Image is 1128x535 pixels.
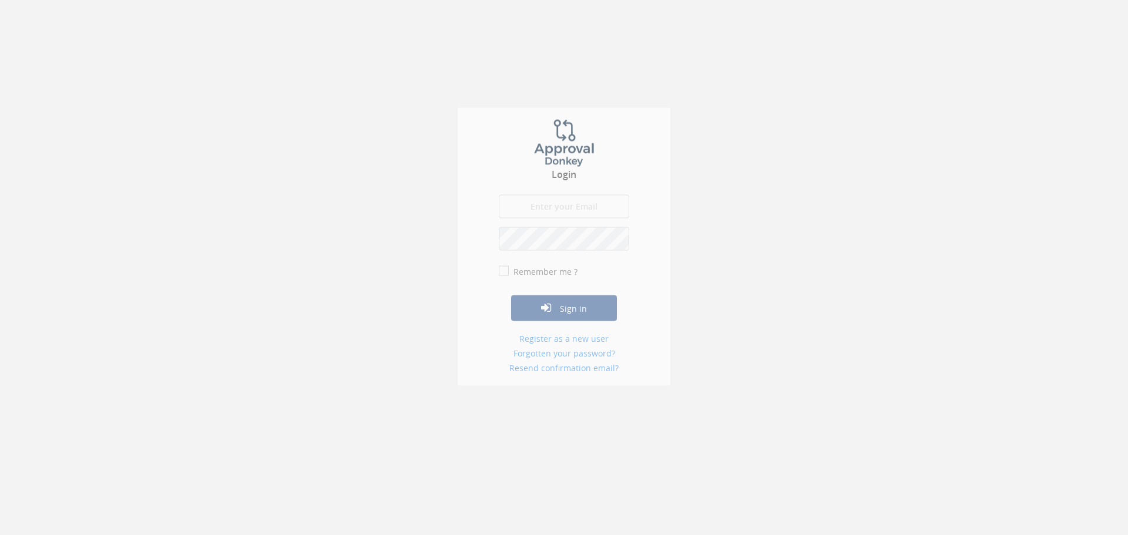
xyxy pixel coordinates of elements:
[499,200,629,223] input: Enter your Email
[499,338,629,349] a: Register as a new user
[499,367,629,379] a: Resend confirmation email?
[458,174,670,185] h3: Login
[499,352,629,364] a: Forgotten your password?
[511,271,578,282] label: Remember me ?
[511,300,617,326] button: Sign in
[520,125,608,171] img: logo.png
